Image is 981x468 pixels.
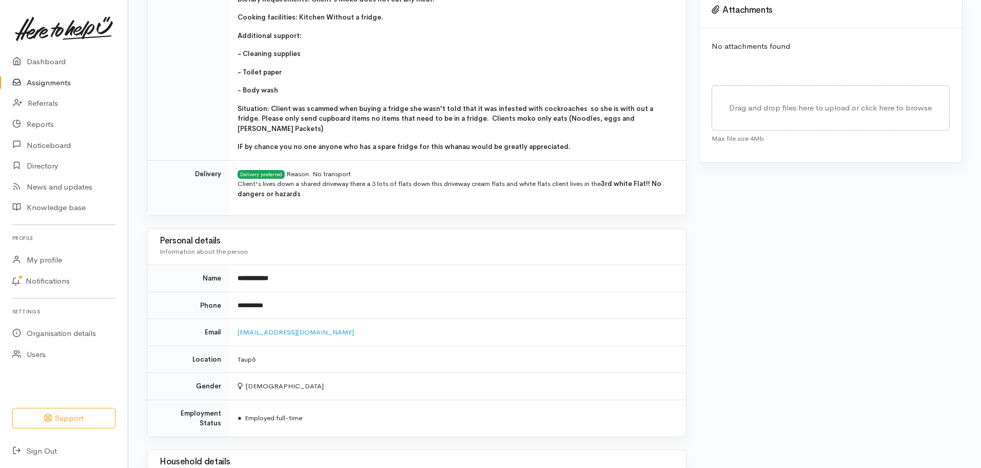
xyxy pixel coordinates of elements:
[12,408,115,429] button: Support
[147,373,229,400] td: Gender
[160,236,674,246] h3: Personal details
[238,49,301,58] span: - Cleaning supplies
[12,231,115,245] h6: Profile
[238,13,383,22] span: Cooking facilities: Kitchen Without a fridge.
[238,104,653,133] span: Situation: Client was scammed when buying a fridge she wasn't told that it was infested with cock...
[238,179,674,199] p: Client's lives down a shared driveway there a 3 lots of flats down this driveway cream flats and ...
[712,5,950,15] h3: Attachments
[286,170,351,178] span: Reason: No transport
[238,179,661,198] b: white Flat!! No dangers or hazards
[238,382,324,390] span: [DEMOGRAPHIC_DATA]
[238,31,302,40] span: Additional support:
[238,68,282,77] span: - Toilet paper
[729,103,932,113] span: Drag and drop files here to upload or click here to browse
[147,319,229,346] td: Email
[238,142,571,151] span: IF by chance you no one anyone who has a spare fridge for this whanau would be greatly appreciated.
[147,265,229,292] td: Name
[229,346,686,373] td: Taupō
[238,170,285,178] span: Delivery preferred
[160,457,674,467] h3: Household details
[147,346,229,373] td: Location
[147,400,229,437] td: Employment Status
[238,86,278,95] span: - Body wash
[238,414,242,422] span: ●
[712,41,950,52] p: No attachments found
[147,160,229,215] td: Delivery
[160,247,248,256] span: Information about the person
[147,292,229,319] td: Phone
[12,305,115,319] h6: Settings
[238,328,354,336] a: [EMAIL_ADDRESS][DOMAIN_NAME]
[238,414,302,422] span: Employed full-time
[712,130,950,144] div: Max file size 4Mb
[601,179,612,188] b: 3rd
